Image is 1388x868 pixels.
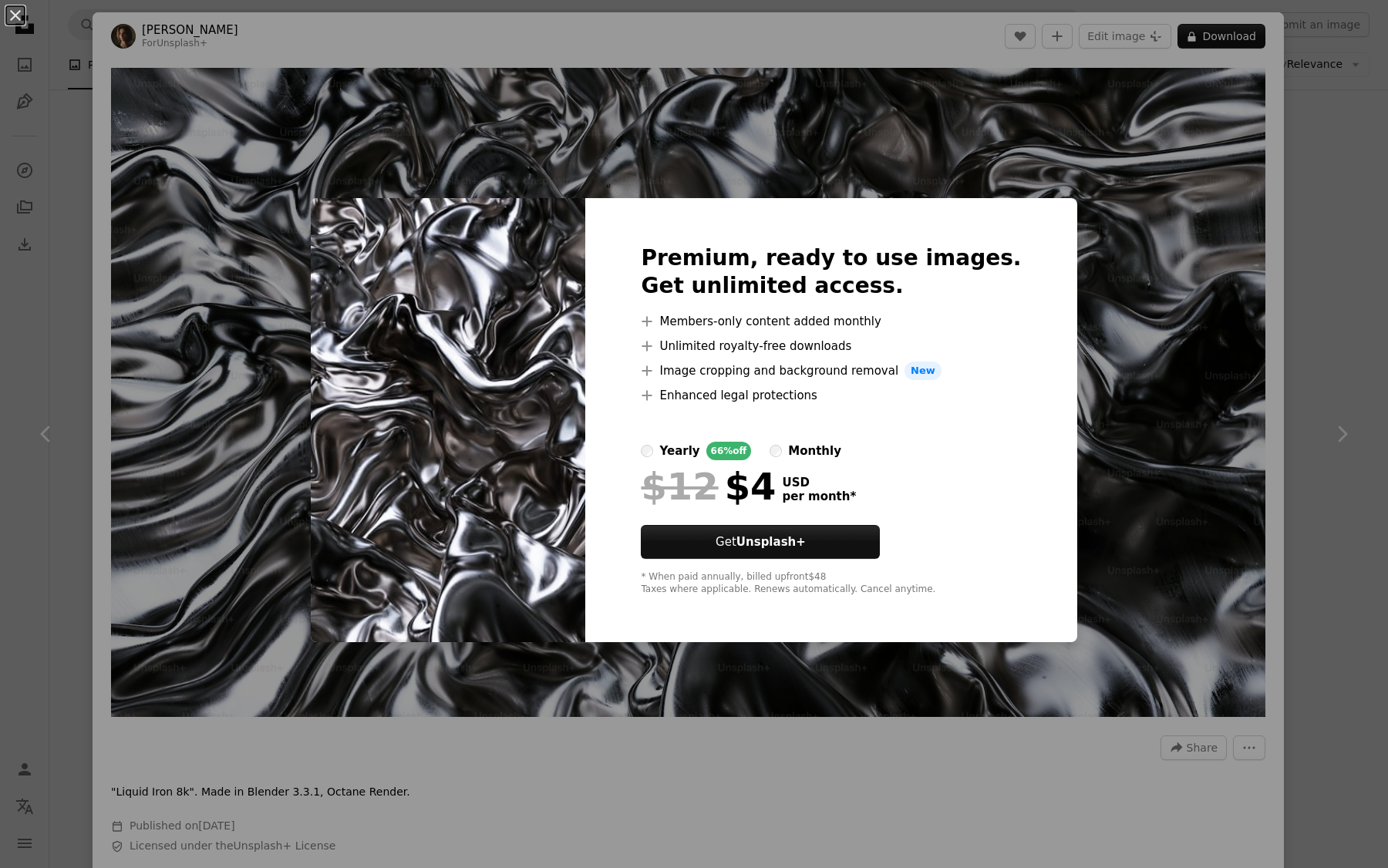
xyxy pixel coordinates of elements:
li: Image cropping and background removal [641,362,1021,380]
input: monthly [770,445,782,457]
input: yearly66%off [641,445,653,457]
div: 66% off [706,442,752,460]
strong: Unsplash+ [736,535,806,549]
span: USD [782,476,856,490]
h2: Premium, ready to use images. Get unlimited access. [641,244,1021,300]
span: $12 [641,466,718,506]
li: Enhanced legal protections [641,386,1021,405]
span: per month * [782,490,856,503]
button: GetUnsplash+ [641,525,880,559]
div: * When paid annually, billed upfront $48 Taxes where applicable. Renews automatically. Cancel any... [641,571,1021,596]
img: premium_photo-1672088819404-996a7686baa9 [311,198,585,642]
div: yearly [659,442,699,460]
span: New [905,362,942,380]
div: monthly [788,442,841,460]
li: Unlimited royalty-free downloads [641,337,1021,355]
div: $4 [641,466,776,506]
li: Members-only content added monthly [641,312,1021,331]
